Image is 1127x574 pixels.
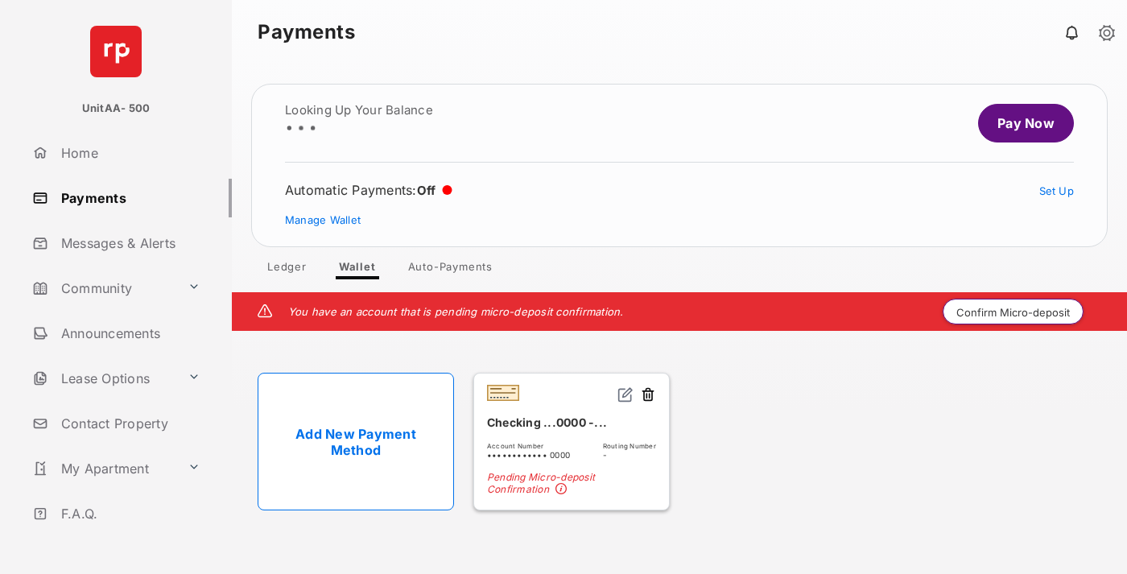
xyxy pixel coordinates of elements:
[487,409,656,436] div: Checking ...0000 -...
[617,386,634,403] img: svg+xml;base64,PHN2ZyB2aWV3Qm94PSIwIDAgMjQgMjQiIHdpZHRoPSIxNiIgaGVpZ2h0PSIxNiIgZmlsbD0ibm9uZSIgeG...
[285,182,452,198] div: Automatic Payments :
[26,404,232,443] a: Contact Property
[26,494,232,533] a: F.A.Q.
[603,442,656,450] span: Routing Number
[326,260,389,279] a: Wallet
[487,471,656,497] span: Pending Micro-deposit Confirmation
[395,260,506,279] a: Auto-Payments
[26,269,181,308] a: Community
[487,450,570,460] span: •••••••••••• 0000
[90,26,142,77] img: svg+xml;base64,PHN2ZyB4bWxucz0iaHR0cDovL3d3dy53My5vcmcvMjAwMC9zdmciIHdpZHRoPSI2NCIgaGVpZ2h0PSI2NC...
[285,104,433,117] h2: Looking up your balance
[258,373,454,510] a: Add New Payment Method
[254,260,320,279] a: Ledger
[26,449,181,488] a: My Apartment
[26,359,181,398] a: Lease Options
[943,299,1084,324] button: Confirm Micro-deposit
[417,183,436,198] span: Off
[487,442,570,450] span: Account Number
[285,213,361,226] a: Manage Wallet
[603,450,656,460] span: -
[26,224,232,262] a: Messages & Alerts
[26,134,232,172] a: Home
[82,101,151,117] p: UnitAA- 500
[1039,184,1075,197] a: Set Up
[26,179,232,217] a: Payments
[288,305,624,318] em: You have an account that is pending micro-deposit confirmation.
[258,23,355,42] strong: Payments
[26,314,232,353] a: Announcements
